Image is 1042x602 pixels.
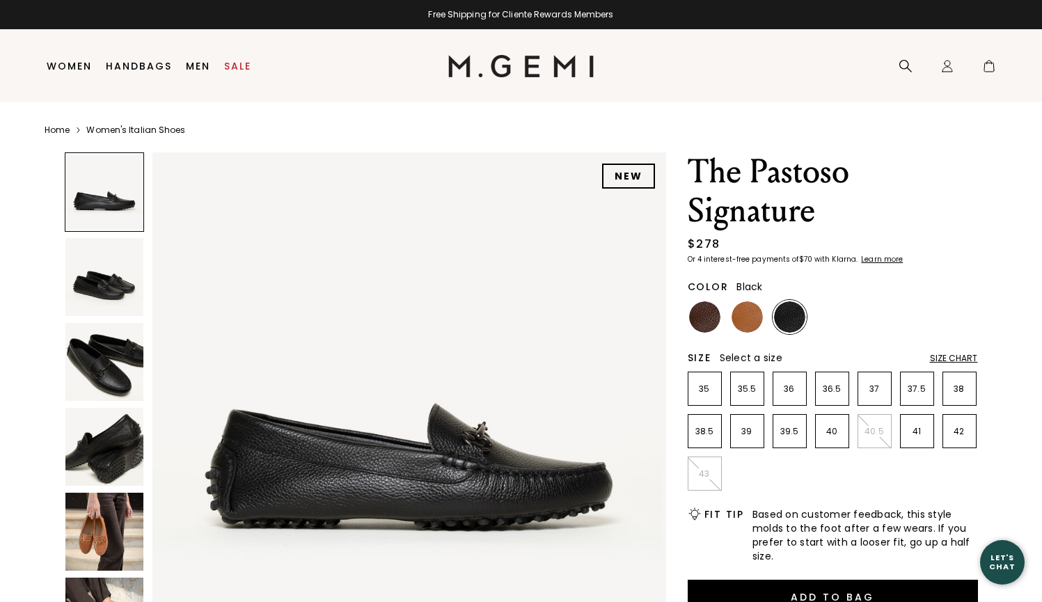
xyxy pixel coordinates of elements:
[688,383,721,395] p: 35
[901,383,933,395] p: 37.5
[448,55,594,77] img: M.Gemi
[688,468,721,480] p: 43
[752,507,978,563] span: Based on customer feedback, this style molds to the foot after a few wears. If you prefer to star...
[689,301,720,333] img: Chocolate
[816,383,848,395] p: 36.5
[65,323,143,401] img: The Pastoso Signature
[688,352,711,363] h2: Size
[943,383,976,395] p: 38
[799,254,812,264] klarna-placement-style-amount: $70
[861,254,903,264] klarna-placement-style-cta: Learn more
[47,61,92,72] a: Women
[688,281,729,292] h2: Color
[773,383,806,395] p: 36
[186,61,210,72] a: Men
[943,426,976,437] p: 42
[688,152,978,230] h1: The Pastoso Signature
[858,426,891,437] p: 40.5
[814,254,860,264] klarna-placement-style-body: with Klarna
[106,61,172,72] a: Handbags
[688,426,721,437] p: 38.5
[65,408,143,486] img: The Pastoso Signature
[688,254,799,264] klarna-placement-style-body: Or 4 interest-free payments of
[774,301,805,333] img: Black
[86,125,185,136] a: Women's Italian Shoes
[816,426,848,437] p: 40
[860,255,903,264] a: Learn more
[773,426,806,437] p: 39.5
[688,236,720,253] div: $278
[602,164,655,189] div: NEW
[65,493,143,571] img: The Pastoso Signature
[736,280,762,294] span: Black
[45,125,70,136] a: Home
[704,509,744,520] h2: Fit Tip
[980,553,1025,571] div: Let's Chat
[731,426,764,437] p: 39
[930,353,978,364] div: Size Chart
[732,301,763,333] img: Tan
[858,383,891,395] p: 37
[65,238,143,316] img: The Pastoso Signature
[224,61,251,72] a: Sale
[731,383,764,395] p: 35.5
[901,426,933,437] p: 41
[720,351,782,365] span: Select a size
